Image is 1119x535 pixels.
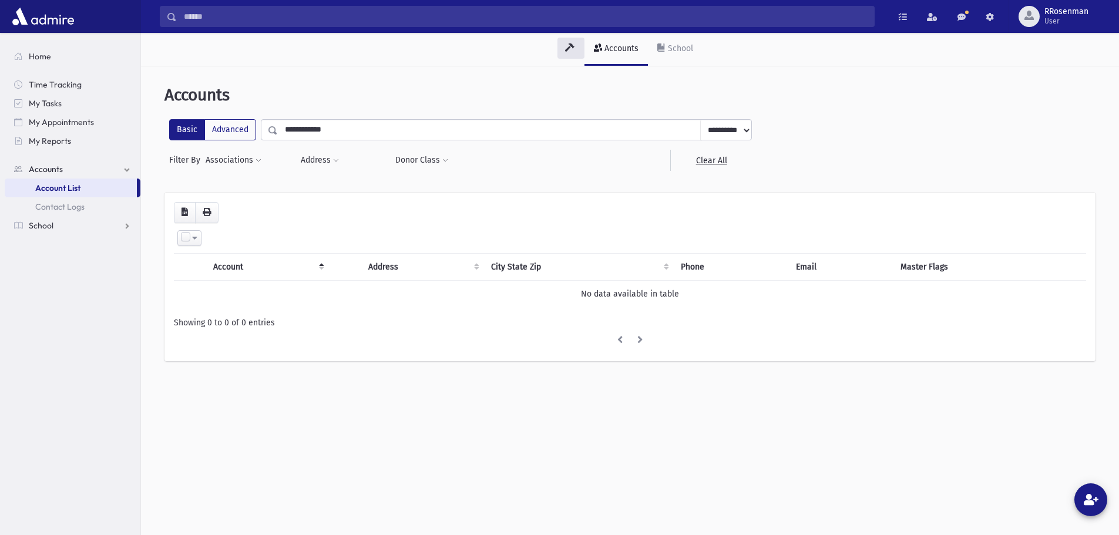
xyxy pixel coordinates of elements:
[29,136,71,146] span: My Reports
[169,154,205,166] span: Filter By
[29,79,82,90] span: Time Tracking
[169,119,205,140] label: Basic
[5,216,140,235] a: School
[35,201,85,212] span: Contact Logs
[29,164,63,174] span: Accounts
[29,117,94,127] span: My Appointments
[35,183,80,193] span: Account List
[1044,7,1088,16] span: RRosenman
[5,94,140,113] a: My Tasks
[169,119,256,140] div: FilterModes
[674,253,789,280] th: Phone
[789,253,893,280] th: Email
[164,85,230,105] span: Accounts
[1044,16,1088,26] span: User
[584,33,648,66] a: Accounts
[195,202,219,223] button: Print
[666,43,693,53] div: School
[174,280,1086,307] td: No data available in table
[29,220,53,231] span: School
[5,75,140,94] a: Time Tracking
[9,5,77,28] img: AdmirePro
[395,150,449,171] button: Donor Class
[5,132,140,150] a: My Reports
[29,98,62,109] span: My Tasks
[5,160,140,179] a: Accounts
[361,253,484,280] th: Address : activate to sort column ascending
[648,33,703,66] a: School
[300,150,340,171] button: Address
[5,47,140,66] a: Home
[177,6,874,27] input: Search
[5,179,137,197] a: Account List
[205,150,262,171] button: Associations
[602,43,639,53] div: Accounts
[893,253,1086,280] th: Master Flags
[174,317,1086,329] div: Showing 0 to 0 of 0 entries
[206,253,330,280] th: Account: activate to sort column descending
[204,119,256,140] label: Advanced
[174,202,196,223] button: CSV
[5,113,140,132] a: My Appointments
[670,150,752,171] a: Clear All
[484,253,674,280] th: City State Zip : activate to sort column ascending
[5,197,140,216] a: Contact Logs
[29,51,51,62] span: Home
